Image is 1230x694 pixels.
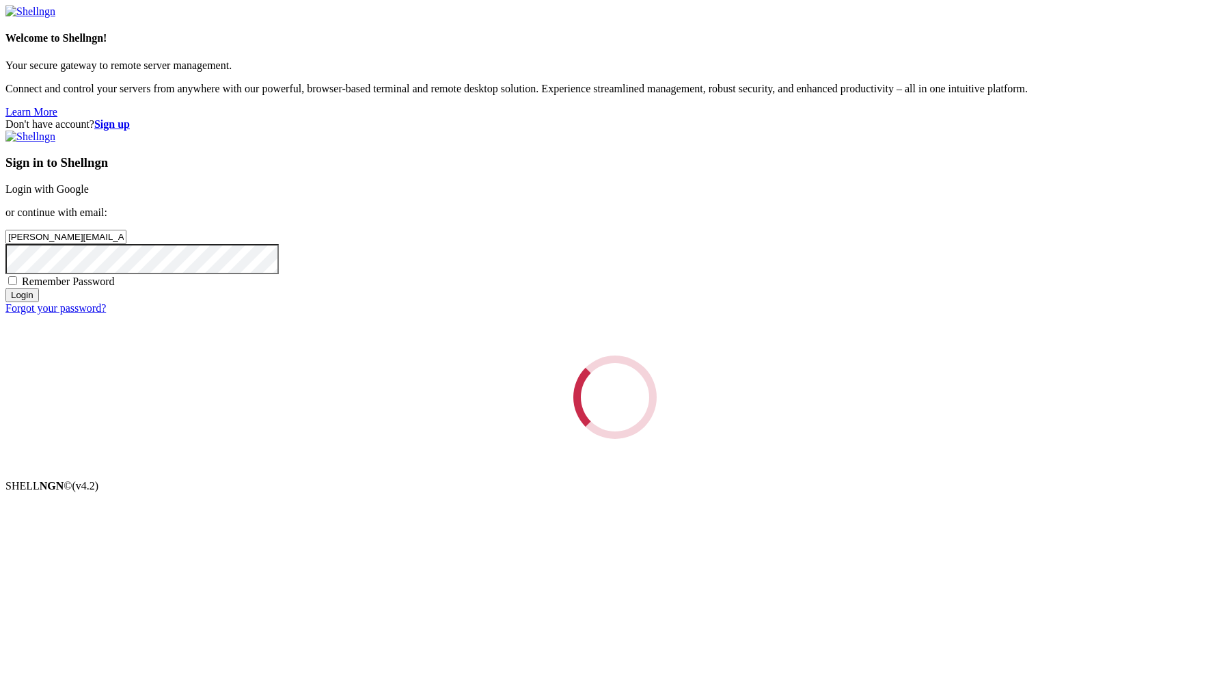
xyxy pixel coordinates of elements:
a: Forgot your password? [5,302,106,314]
b: NGN [40,480,64,492]
div: Loading... [573,356,657,439]
span: Remember Password [22,276,115,287]
input: Email address [5,230,126,244]
input: Login [5,288,39,302]
img: Shellngn [5,5,55,18]
p: Your secure gateway to remote server management. [5,59,1225,72]
img: Shellngn [5,131,55,143]
a: Login with Google [5,183,89,195]
span: 4.2.0 [72,480,99,492]
div: Don't have account? [5,118,1225,131]
input: Remember Password [8,276,17,285]
p: Connect and control your servers from anywhere with our powerful, browser-based terminal and remo... [5,83,1225,95]
p: or continue with email: [5,206,1225,219]
h3: Sign in to Shellngn [5,155,1225,170]
h4: Welcome to Shellngn! [5,32,1225,44]
a: Learn More [5,106,57,118]
span: SHELL © [5,480,98,492]
a: Sign up [94,118,130,130]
